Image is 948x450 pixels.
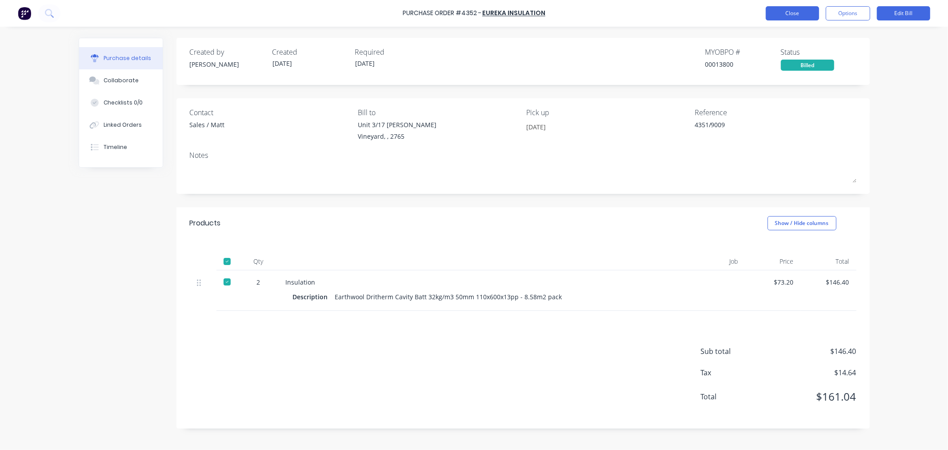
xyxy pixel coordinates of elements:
div: Created [272,47,348,57]
button: Collaborate [79,69,163,92]
div: $73.20 [752,277,794,287]
div: [PERSON_NAME] [190,60,265,69]
div: Created by [190,47,265,57]
div: 00013800 [705,60,781,69]
span: $146.40 [768,346,856,357]
div: Linked Orders [104,121,142,129]
div: Bill to [358,107,520,118]
span: Tax [701,367,768,378]
button: Linked Orders [79,114,163,136]
a: Eureka Insulation [482,9,545,18]
span: Total [701,391,768,402]
div: Contact [190,107,352,118]
div: 2 [246,277,272,287]
div: Checklists 0/0 [104,99,143,107]
img: Factory [18,7,31,20]
button: Close [766,6,819,20]
div: Reference [695,107,856,118]
button: Purchase details [79,47,163,69]
div: Billed [781,60,834,71]
div: Sales / Matt [190,120,225,129]
textarea: 4351/9009 [695,120,806,140]
span: Sub total [701,346,768,357]
button: Edit Bill [877,6,930,20]
div: Earthwool Dritherm Cavity Batt 32kg/m3 50mm 110x600x13pp - 8.58m2 pack [335,290,562,303]
button: Show / Hide columns [768,216,836,230]
span: $14.64 [768,367,856,378]
div: Status [781,47,856,57]
div: $146.40 [808,277,849,287]
button: Options [826,6,870,20]
button: Timeline [79,136,163,158]
span: $161.04 [768,389,856,405]
div: Purchase details [104,54,151,62]
div: Qty [239,253,279,270]
div: MYOB PO # [705,47,781,57]
div: Collaborate [104,76,139,84]
div: Total [801,253,856,270]
div: Unit 3/17 [PERSON_NAME] [358,120,436,129]
div: Job [679,253,745,270]
div: Products [190,218,221,229]
input: Enter notes... [526,120,607,133]
div: Description [293,290,335,303]
div: Insulation [286,277,672,287]
button: Checklists 0/0 [79,92,163,114]
div: Purchase Order #4352 - [403,9,481,18]
div: Vineyard, , 2765 [358,132,436,141]
div: Timeline [104,143,127,151]
div: Notes [190,150,856,161]
div: Required [355,47,431,57]
div: Pick up [526,107,688,118]
div: Price [745,253,801,270]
